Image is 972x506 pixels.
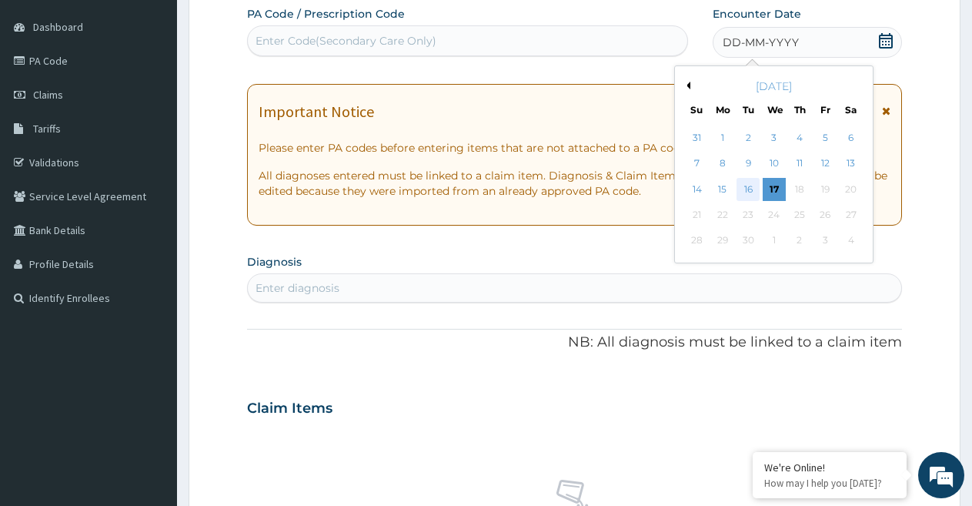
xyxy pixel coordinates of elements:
div: Not available Friday, September 19th, 2025 [813,178,837,201]
div: Not available Tuesday, September 30th, 2025 [737,230,760,253]
div: We [767,103,780,116]
div: [DATE] [681,79,867,94]
div: Choose Friday, September 5th, 2025 [813,126,837,149]
div: Choose Friday, September 12th, 2025 [813,152,837,176]
p: Please enter PA codes before entering items that are not attached to a PA code [259,140,890,156]
div: Minimize live chat window [252,8,289,45]
div: Not available Saturday, September 27th, 2025 [840,203,863,226]
div: Choose Tuesday, September 2nd, 2025 [737,126,760,149]
div: Mo [716,103,729,116]
div: Not available Friday, October 3rd, 2025 [813,230,837,253]
div: Choose Sunday, September 7th, 2025 [686,152,709,176]
div: Choose Thursday, September 11th, 2025 [788,152,811,176]
button: Previous Month [683,82,690,89]
div: Not available Saturday, September 20th, 2025 [840,178,863,201]
div: Choose Saturday, September 13th, 2025 [840,152,863,176]
h3: Claim Items [247,400,332,417]
div: Not available Thursday, October 2nd, 2025 [788,230,811,253]
div: Not available Wednesday, September 24th, 2025 [763,203,786,226]
div: Not available Wednesday, October 1st, 2025 [763,230,786,253]
span: Dashboard [33,20,83,34]
label: Encounter Date [713,6,801,22]
div: Not available Monday, September 29th, 2025 [711,230,734,253]
div: Choose Wednesday, September 3rd, 2025 [763,126,786,149]
div: Choose Wednesday, September 17th, 2025 [763,178,786,201]
p: How may I help you today? [764,477,895,490]
div: Choose Monday, September 8th, 2025 [711,152,734,176]
div: Enter diagnosis [256,280,339,296]
div: month 2025-09 [684,126,863,254]
div: Choose Monday, September 1st, 2025 [711,126,734,149]
label: PA Code / Prescription Code [247,6,405,22]
div: Choose Wednesday, September 10th, 2025 [763,152,786,176]
div: Tu [742,103,755,116]
span: Claims [33,88,63,102]
div: Su [690,103,703,116]
div: We're Online! [764,461,895,474]
div: Not available Saturday, October 4th, 2025 [840,230,863,253]
div: Sa [845,103,858,116]
div: Th [793,103,807,116]
div: Choose Sunday, August 31st, 2025 [686,126,709,149]
div: Enter Code(Secondary Care Only) [256,33,436,49]
span: DD-MM-YYYY [723,35,799,50]
p: NB: All diagnosis must be linked to a claim item [247,333,902,353]
div: Fr [819,103,832,116]
div: Not available Friday, September 26th, 2025 [813,203,837,226]
div: Not available Thursday, September 25th, 2025 [788,203,811,226]
div: Choose Sunday, September 14th, 2025 [686,178,709,201]
p: All diagnoses entered must be linked to a claim item. Diagnosis & Claim Items that are visible bu... [259,168,890,199]
div: Not available Thursday, September 18th, 2025 [788,178,811,201]
img: d_794563401_company_1708531726252_794563401 [28,77,62,116]
div: Not available Sunday, September 28th, 2025 [686,230,709,253]
span: Tariffs [33,122,61,136]
label: Diagnosis [247,254,302,270]
div: Choose Tuesday, September 16th, 2025 [737,178,760,201]
div: Chat with us now [80,86,259,106]
div: Choose Monday, September 15th, 2025 [711,178,734,201]
div: Choose Tuesday, September 9th, 2025 [737,152,760,176]
span: We're online! [89,153,212,309]
div: Not available Tuesday, September 23rd, 2025 [737,203,760,226]
div: Choose Saturday, September 6th, 2025 [840,126,863,149]
div: Not available Sunday, September 21st, 2025 [686,203,709,226]
div: Choose Thursday, September 4th, 2025 [788,126,811,149]
div: Not available Monday, September 22nd, 2025 [711,203,734,226]
h1: Important Notice [259,103,374,120]
textarea: Type your message and hit 'Enter' [8,340,293,394]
